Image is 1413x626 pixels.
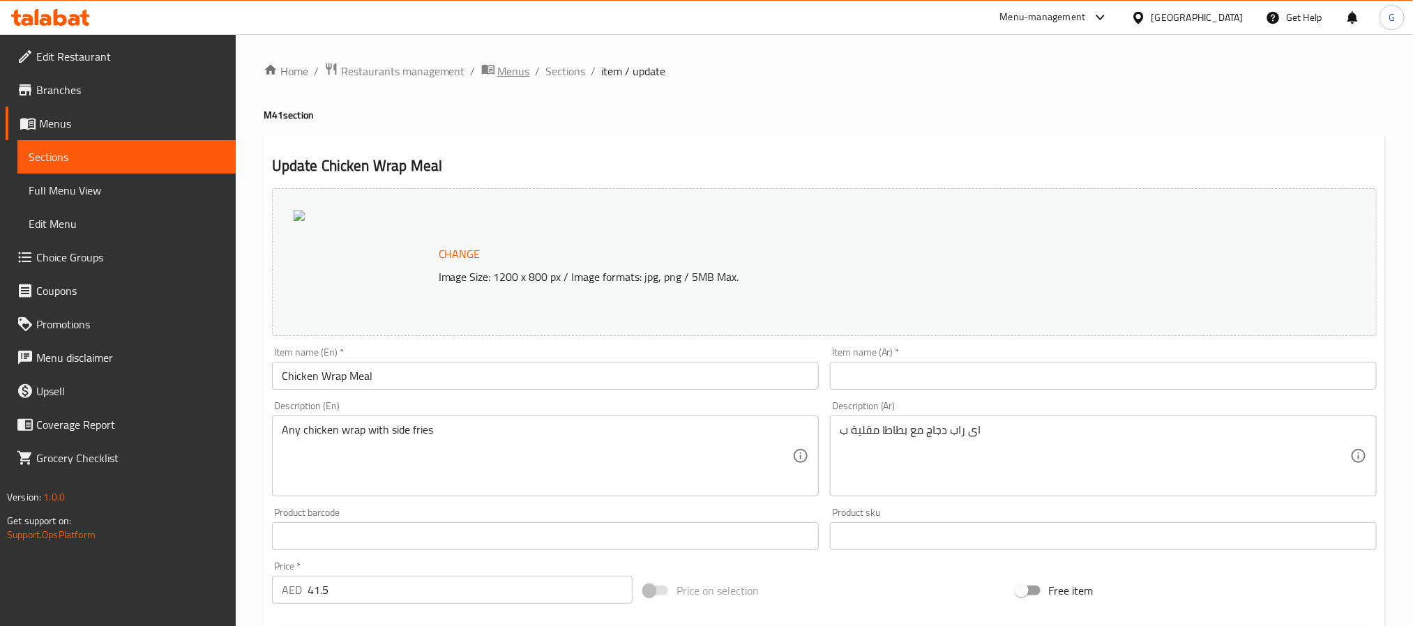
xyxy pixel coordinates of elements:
span: Version: [7,488,41,506]
h2: Update Chicken Wrap Meal [272,155,1377,176]
a: Edit Menu [17,207,236,241]
a: Edit Restaurant [6,40,236,73]
a: Branches [6,73,236,107]
a: Upsell [6,374,236,408]
span: Coverage Report [36,416,225,433]
span: Full Menu View [29,182,225,199]
span: Branches [36,82,225,98]
span: Grocery Checklist [36,450,225,466]
a: Sections [546,63,586,79]
input: Please enter product sku [830,522,1377,550]
a: Grocery Checklist [6,441,236,475]
span: Free item [1049,582,1094,599]
div: [GEOGRAPHIC_DATA] [1151,10,1244,25]
span: Edit Menu [29,215,225,232]
textarea: اى راب دجاج مع بطاطا مقلية ب [840,423,1350,489]
a: Menus [481,62,530,80]
div: Menu-management [1000,9,1086,26]
a: Promotions [6,307,236,341]
li: / [314,63,319,79]
a: Choice Groups [6,241,236,274]
span: Menu disclaimer [36,349,225,366]
a: Sections [17,140,236,174]
span: Menus [39,115,225,132]
a: Home [264,63,308,79]
p: AED [282,581,302,598]
input: Enter name En [272,362,819,390]
span: Upsell [36,383,225,399]
span: Coupons [36,282,225,299]
a: Menus [6,107,236,140]
span: Change [439,244,481,264]
a: Support.OpsPlatform [7,526,96,544]
a: Coverage Report [6,408,236,441]
h4: M41 section [264,108,1385,122]
textarea: Any chicken wrap with side fries [282,423,792,489]
span: Menus [498,63,530,79]
a: Menu disclaimer [6,341,236,374]
span: Restaurants management [341,63,465,79]
input: Enter name Ar [830,362,1377,390]
span: Sections [29,148,225,165]
img: 0B3D47D88F4157727AE98431E8604298 [294,210,305,221]
span: Get support on: [7,512,71,530]
span: G [1389,10,1395,25]
nav: breadcrumb [264,62,1385,80]
span: Edit Restaurant [36,48,225,65]
span: Choice Groups [36,249,225,266]
a: Full Menu View [17,174,236,207]
a: Restaurants management [324,62,465,80]
span: Price on selection [677,582,759,599]
li: / [471,63,476,79]
span: 1.0.0 [43,488,65,506]
li: / [591,63,596,79]
input: Please enter product barcode [272,522,819,550]
span: item / update [602,63,666,79]
li: / [536,63,541,79]
button: Change [433,240,486,268]
p: Image Size: 1200 x 800 px / Image formats: jpg, png / 5MB Max. [433,268,1230,285]
span: Promotions [36,316,225,333]
input: Please enter price [308,576,633,604]
a: Coupons [6,274,236,307]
